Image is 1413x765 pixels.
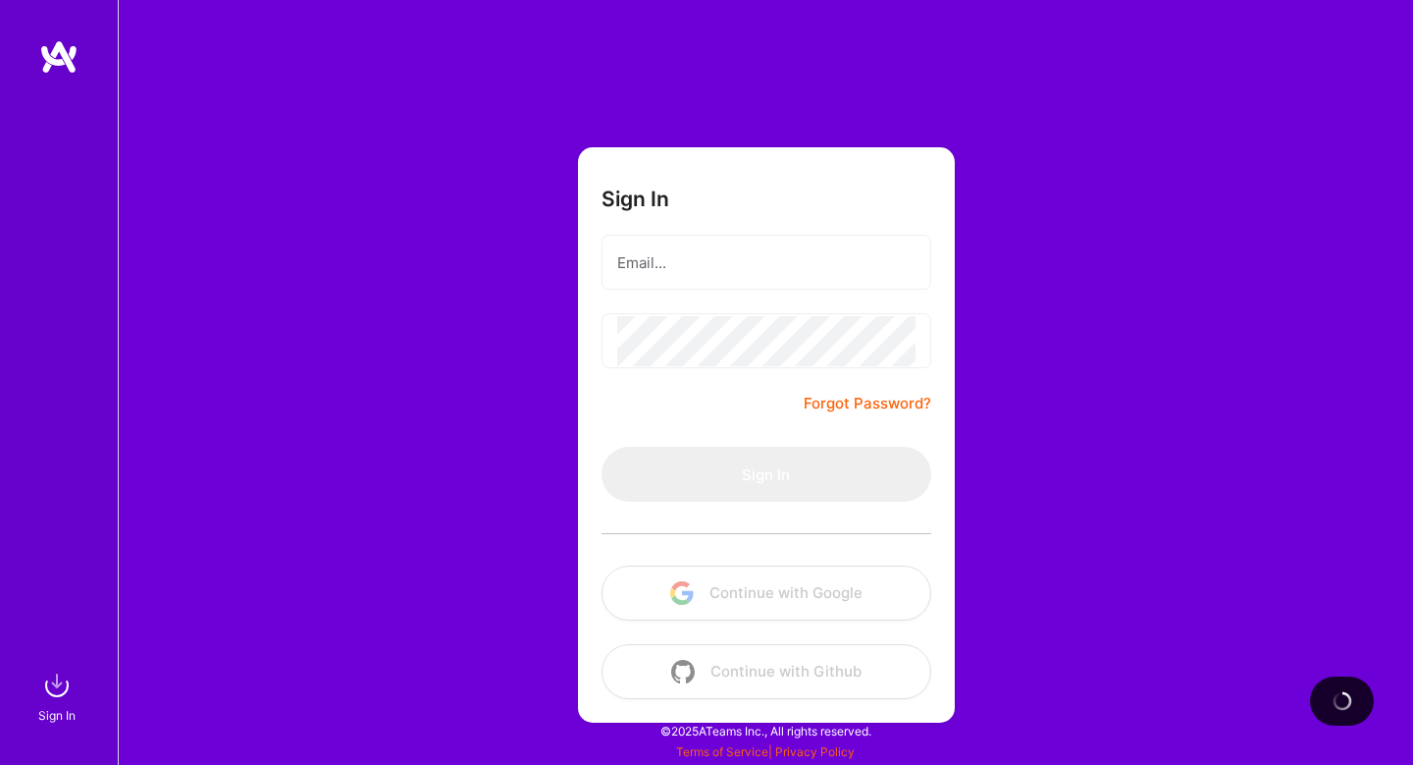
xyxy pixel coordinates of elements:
[775,744,855,759] a: Privacy Policy
[671,660,695,683] img: icon
[676,744,768,759] a: Terms of Service
[670,581,694,605] img: icon
[39,39,78,75] img: logo
[602,566,931,621] button: Continue with Google
[602,447,931,502] button: Sign In
[602,187,669,211] h3: Sign In
[41,666,77,726] a: sign inSign In
[676,744,855,759] span: |
[602,644,931,699] button: Continue with Github
[38,705,76,726] div: Sign In
[1331,689,1354,713] img: loading
[617,238,916,288] input: Email...
[118,706,1413,755] div: © 2025 ATeams Inc., All rights reserved.
[37,666,77,705] img: sign in
[804,392,931,415] a: Forgot Password?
